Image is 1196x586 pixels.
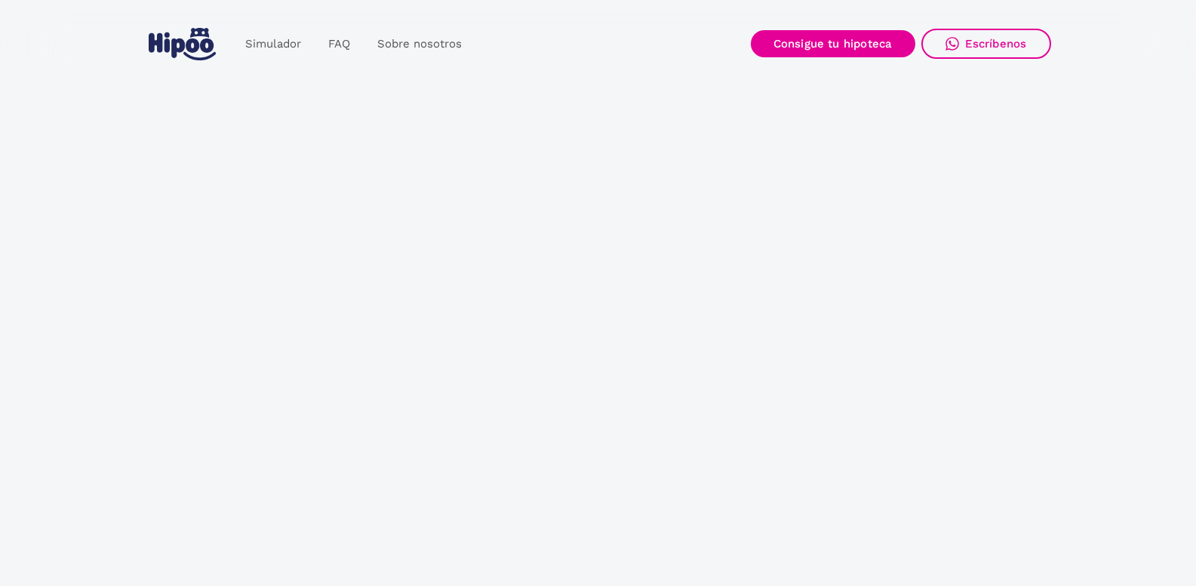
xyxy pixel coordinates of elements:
a: Consigue tu hipoteca [751,30,915,57]
div: Escríbenos [965,37,1027,51]
a: Sobre nosotros [364,29,475,59]
a: Escríbenos [921,29,1051,59]
a: FAQ [315,29,364,59]
a: Simulador [232,29,315,59]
